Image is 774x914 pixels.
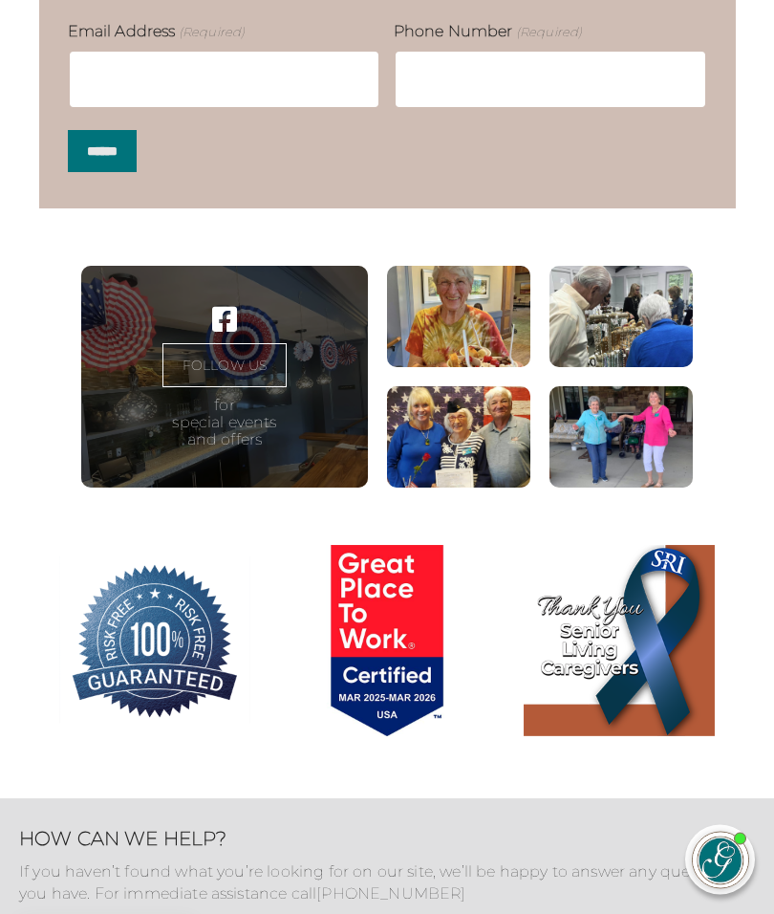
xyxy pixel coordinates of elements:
label: Phone Number [394,22,583,43]
a: Great Place to Work [271,546,504,743]
a: FOLLOW US [162,344,287,388]
img: 100% Risk Free Guarantee [59,546,250,737]
img: avatar [693,833,748,888]
a: [PHONE_NUMBER] [316,885,465,903]
p: for special events and offers [172,398,276,448]
iframe: iframe [396,400,755,807]
p: If you haven’t found what you’re looking for on our site, we’ll be happy to answer any questions ... [19,862,755,905]
a: Visit our ' . $platform_name . ' page [212,306,237,335]
span: (Required) [177,24,245,41]
a: 100% Risk Free Guarantee [39,546,271,743]
span: (Required) [514,24,582,41]
img: Great Place to Work [291,546,483,737]
h2: How Can We Help? [19,828,755,851]
label: Email Address [68,22,246,43]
